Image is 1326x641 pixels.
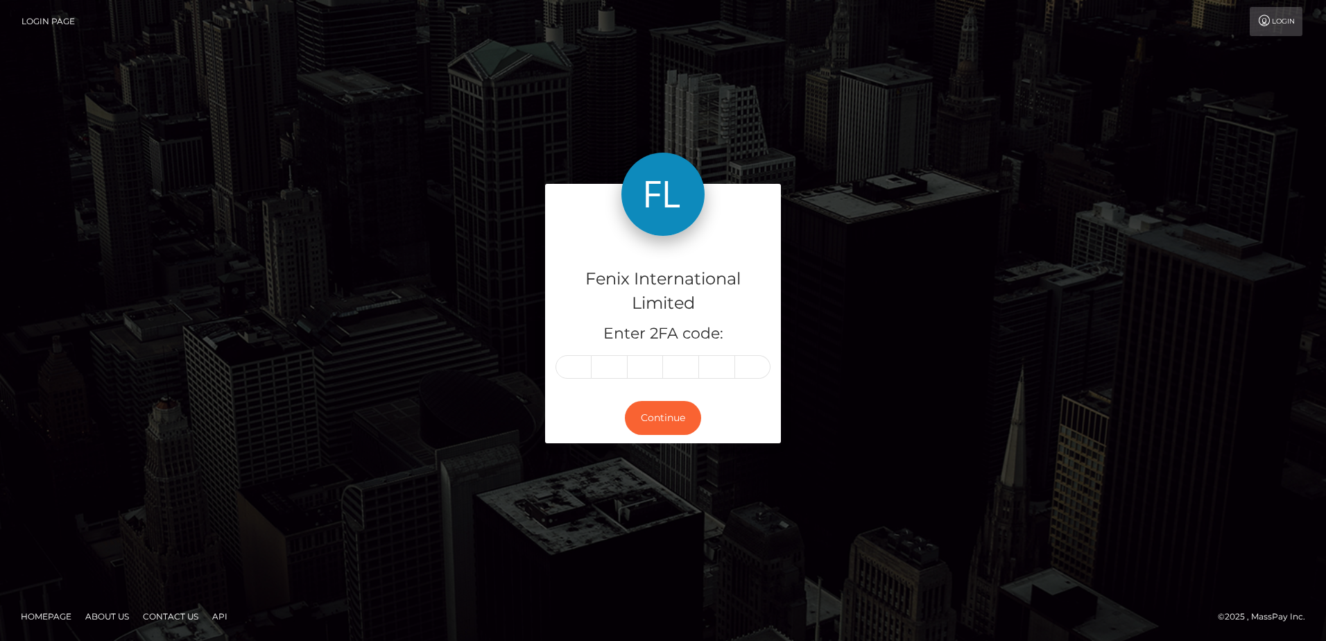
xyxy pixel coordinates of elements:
[21,7,75,36] a: Login Page
[207,606,233,627] a: API
[1250,7,1302,36] a: Login
[137,606,204,627] a: Contact Us
[15,606,77,627] a: Homepage
[556,267,770,316] h4: Fenix International Limited
[621,153,705,236] img: Fenix International Limited
[1218,609,1316,624] div: © 2025 , MassPay Inc.
[80,606,135,627] a: About Us
[556,323,770,345] h5: Enter 2FA code:
[625,401,701,435] button: Continue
